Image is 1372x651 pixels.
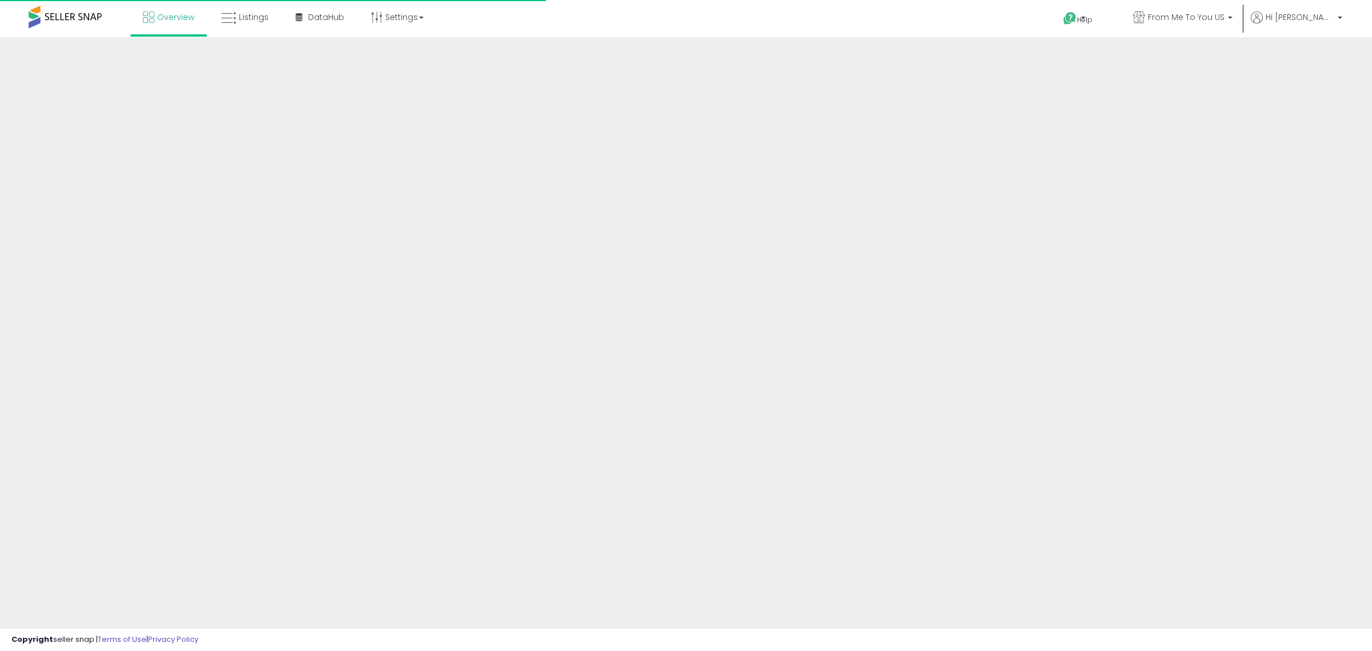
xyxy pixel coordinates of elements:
[1063,11,1077,26] i: Get Help
[308,11,344,23] span: DataHub
[1077,15,1092,25] span: Help
[1266,11,1334,23] span: Hi [PERSON_NAME]
[157,11,194,23] span: Overview
[1148,11,1225,23] span: From Me To You US
[1251,11,1342,37] a: Hi [PERSON_NAME]
[239,11,269,23] span: Listings
[1054,3,1115,37] a: Help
